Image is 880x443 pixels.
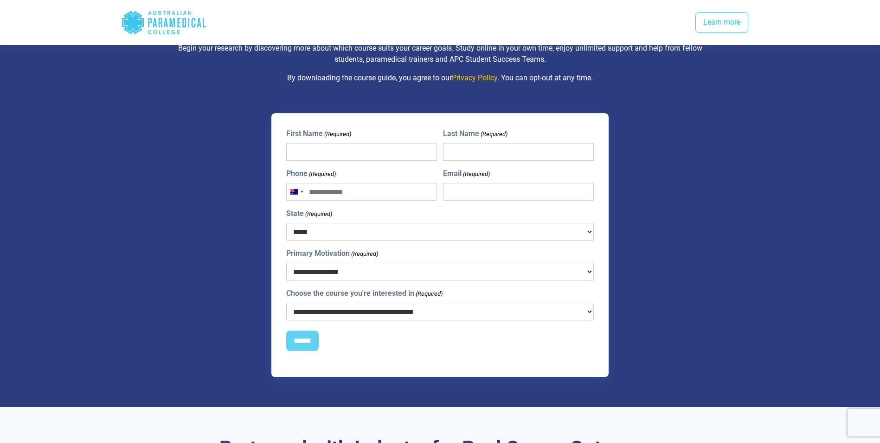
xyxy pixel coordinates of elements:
label: First Name [286,128,351,139]
span: (Required) [480,130,508,139]
label: Email [443,168,490,179]
span: (Required) [415,289,443,299]
span: (Required) [323,130,351,139]
div: Australian Paramedical College [121,7,207,38]
p: Begin your research by discovering more about which course suits your career goals. Study online ... [169,43,712,65]
span: (Required) [350,249,378,259]
a: Learn more [695,12,748,33]
span: (Required) [308,169,336,179]
label: Choose the course you're interested in [286,288,443,299]
span: (Required) [462,169,490,179]
a: Privacy Policy [452,73,497,82]
p: By downloading the course guide, you agree to our . You can opt-out at any time. [169,72,712,84]
label: State [286,208,332,219]
label: Last Name [443,128,507,139]
label: Phone [286,168,336,179]
span: (Required) [304,209,332,219]
button: Selected country [287,183,306,200]
label: Primary Motivation [286,248,378,259]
